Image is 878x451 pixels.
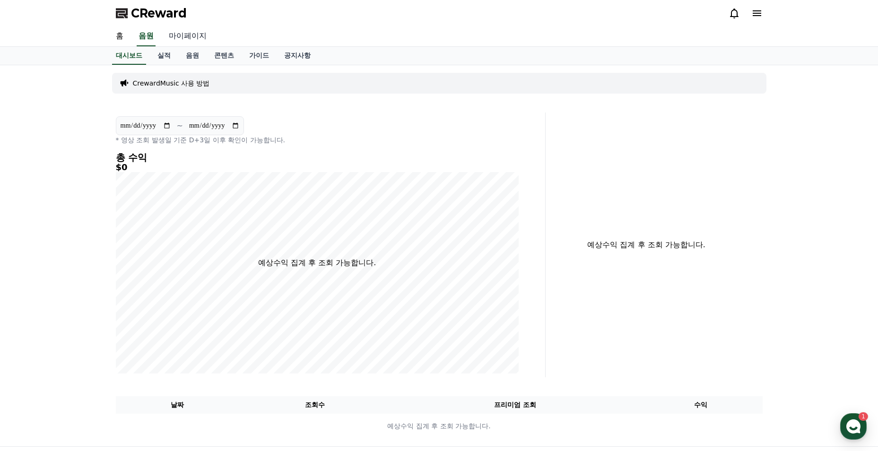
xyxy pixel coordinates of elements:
[553,239,740,251] p: 예상수익 집계 후 조회 가능합니다.
[207,47,242,65] a: 콘텐츠
[177,120,183,131] p: ~
[239,396,391,414] th: 조회수
[30,314,35,321] span: 홈
[116,421,762,431] p: 예상수익 집계 후 조회 가능합니다.
[116,396,239,414] th: 날짜
[639,396,763,414] th: 수익
[116,152,519,163] h4: 총 수익
[96,299,99,307] span: 1
[161,26,214,46] a: 마이페이지
[108,26,131,46] a: 홈
[116,163,519,172] h5: $0
[131,6,187,21] span: CReward
[391,396,639,414] th: 프리미엄 조회
[112,47,146,65] a: 대시보드
[137,26,156,46] a: 음원
[87,314,98,322] span: 대화
[258,257,376,269] p: 예상수익 집계 후 조회 가능합니다.
[242,47,277,65] a: 가이드
[146,314,157,321] span: 설정
[133,78,210,88] a: CrewardMusic 사용 방법
[122,300,182,323] a: 설정
[116,6,187,21] a: CReward
[277,47,318,65] a: 공지사항
[116,135,519,145] p: * 영상 조회 발생일 기준 D+3일 이후 확인이 가능합니다.
[150,47,178,65] a: 실적
[3,300,62,323] a: 홈
[62,300,122,323] a: 1대화
[178,47,207,65] a: 음원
